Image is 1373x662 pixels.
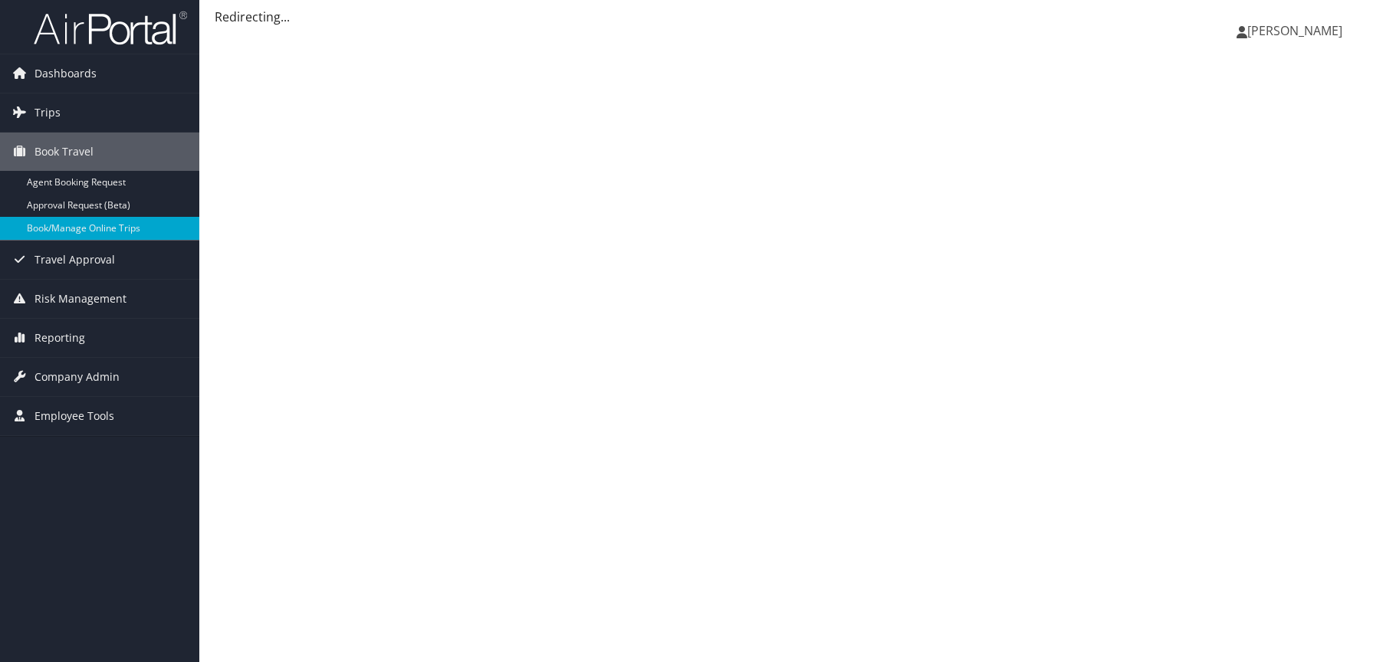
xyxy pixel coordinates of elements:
span: [PERSON_NAME] [1247,22,1342,39]
span: Book Travel [34,133,94,171]
span: Travel Approval [34,241,115,279]
span: Employee Tools [34,397,114,435]
a: [PERSON_NAME] [1237,8,1358,54]
span: Risk Management [34,280,126,318]
span: Reporting [34,319,85,357]
span: Company Admin [34,358,120,396]
span: Trips [34,93,61,132]
div: Redirecting... [215,8,1358,26]
img: airportal-logo.png [34,10,187,46]
span: Dashboards [34,54,97,93]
